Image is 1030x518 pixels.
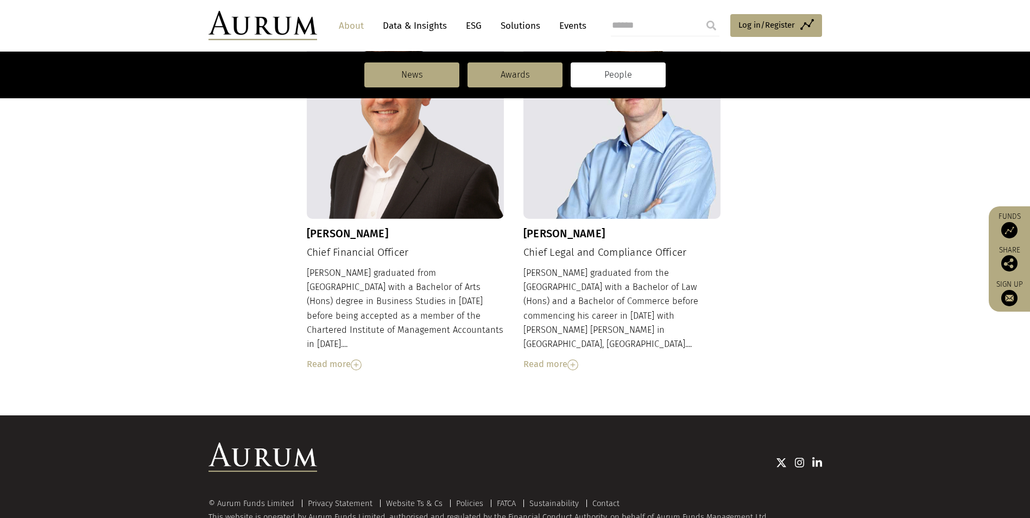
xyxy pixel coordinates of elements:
[994,212,1025,238] a: Funds
[994,280,1025,306] a: Sign up
[529,498,579,508] a: Sustainability
[554,16,586,36] a: Events
[567,359,578,370] img: Read More
[497,498,516,508] a: FATCA
[523,227,721,240] h3: [PERSON_NAME]
[208,443,317,472] img: Aurum Logo
[523,266,721,372] div: [PERSON_NAME] graduated from the [GEOGRAPHIC_DATA] with a Bachelor of Law (Hons) and a Bachelor o...
[700,15,722,36] input: Submit
[592,498,620,508] a: Contact
[308,498,372,508] a: Privacy Statement
[495,16,546,36] a: Solutions
[307,247,504,259] h4: Chief Financial Officer
[523,247,721,259] h4: Chief Legal and Compliance Officer
[307,357,504,371] div: Read more
[307,266,504,372] div: [PERSON_NAME] graduated from [GEOGRAPHIC_DATA] with a Bachelor of Arts (Hons) degree in Business ...
[812,457,822,468] img: Linkedin icon
[377,16,452,36] a: Data & Insights
[994,247,1025,271] div: Share
[571,62,666,87] a: People
[523,357,721,371] div: Read more
[738,18,795,31] span: Log in/Register
[1001,290,1018,306] img: Sign up to our newsletter
[1001,222,1018,238] img: Access Funds
[307,227,504,240] h3: [PERSON_NAME]
[364,62,459,87] a: News
[208,11,317,40] img: Aurum
[467,62,563,87] a: Awards
[730,14,822,37] a: Log in/Register
[208,500,300,508] div: © Aurum Funds Limited
[460,16,487,36] a: ESG
[1001,255,1018,271] img: Share this post
[776,457,787,468] img: Twitter icon
[333,16,369,36] a: About
[351,359,362,370] img: Read More
[456,498,483,508] a: Policies
[386,498,443,508] a: Website Ts & Cs
[795,457,805,468] img: Instagram icon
